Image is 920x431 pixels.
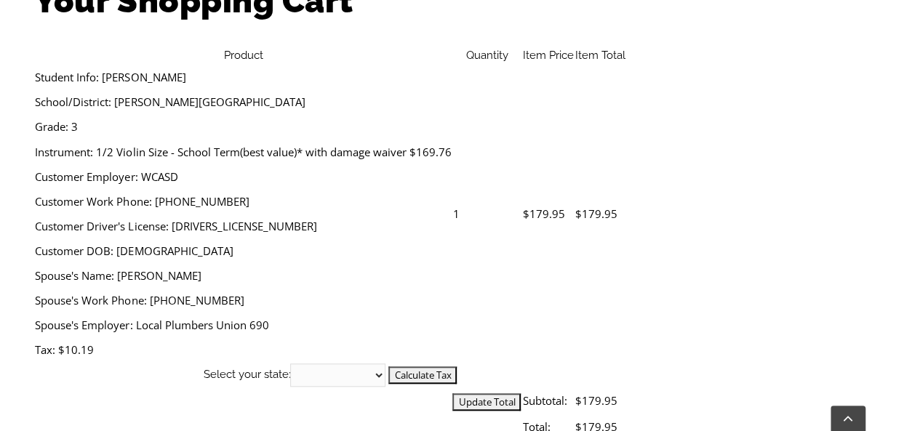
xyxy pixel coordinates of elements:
[452,206,459,221] span: 1
[521,387,574,414] td: Subtotal:
[521,64,574,363] td: $179.95
[388,366,457,384] input: Calculate Tax
[452,393,521,411] input: Update Total
[290,363,385,387] select: State billing address
[521,47,574,65] th: Item Price
[574,47,625,65] th: Item Total
[34,363,625,387] th: Select your state:
[34,64,452,363] td: Student Info: [PERSON_NAME] School/District: [PERSON_NAME][GEOGRAPHIC_DATA] Grade: 3 Instrument: ...
[452,47,521,65] th: Quantity
[34,47,452,65] th: Product
[574,64,625,363] td: $179.95
[574,387,625,414] td: $179.95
